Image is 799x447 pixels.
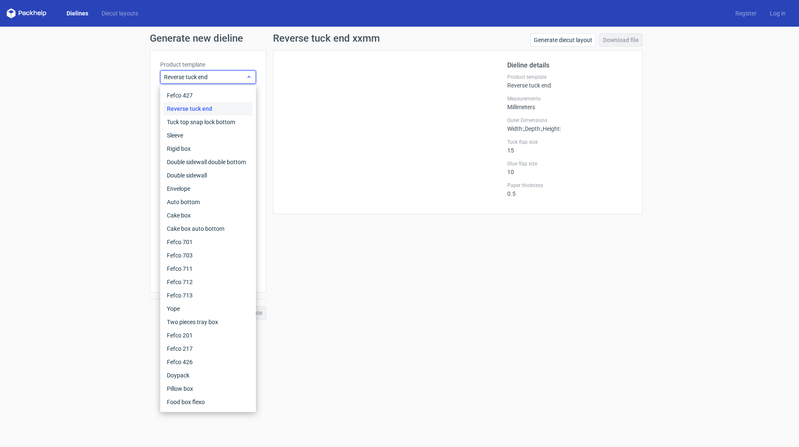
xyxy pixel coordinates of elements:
label: Product template [160,60,256,69]
div: Fefco 713 [164,289,253,302]
label: Outer Dimensions [507,117,632,124]
div: Fefco 712 [164,275,253,289]
div: Fefco 711 [164,262,253,275]
div: Millimeters [507,95,632,110]
span: Reverse tuck end [164,73,246,81]
span: , Height : [541,125,561,132]
div: Two pieces tray box [164,315,253,329]
div: Fefco 201 [164,329,253,342]
a: Dielines [60,9,95,17]
div: Cake box [164,209,253,222]
div: 0.5 [507,182,632,197]
h1: Generate new dieline [150,33,649,43]
div: Fefco 427 [164,89,253,102]
div: Envelope [164,182,253,195]
label: Measurements [507,95,632,102]
div: Rigid box [164,142,253,155]
div: Fefco 703 [164,249,253,262]
label: Product template [507,74,632,80]
div: Reverse tuck end [507,74,632,89]
div: Sleeve [164,129,253,142]
span: Width : [507,125,524,132]
div: Auto bottom [164,195,253,209]
div: Fefco 426 [164,355,253,369]
a: Diecut layouts [95,9,145,17]
div: Yope [164,302,253,315]
div: 15 [507,139,632,154]
span: , Depth : [524,125,541,132]
h2: Dieline details [507,60,632,70]
div: Pillow box [164,382,253,395]
div: Double sidewall double bottom [164,155,253,169]
div: Food box flexo [164,395,253,409]
label: Tuck flap size [507,139,632,145]
label: Paper thickness [507,182,632,189]
div: Double sidewall [164,169,253,182]
a: Generate diecut layout [530,33,596,47]
h1: Reverse tuck end xxmm [273,33,380,43]
div: Reverse tuck end [164,102,253,115]
div: Fefco 217 [164,342,253,355]
div: Doypack [164,369,253,382]
div: Fefco 701 [164,235,253,249]
div: 10 [507,160,632,175]
a: Log in [763,9,792,17]
a: Register [729,9,763,17]
div: Tuck top snap lock bottom [164,115,253,129]
label: Glue flap size [507,160,632,167]
div: Cake box auto bottom [164,222,253,235]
